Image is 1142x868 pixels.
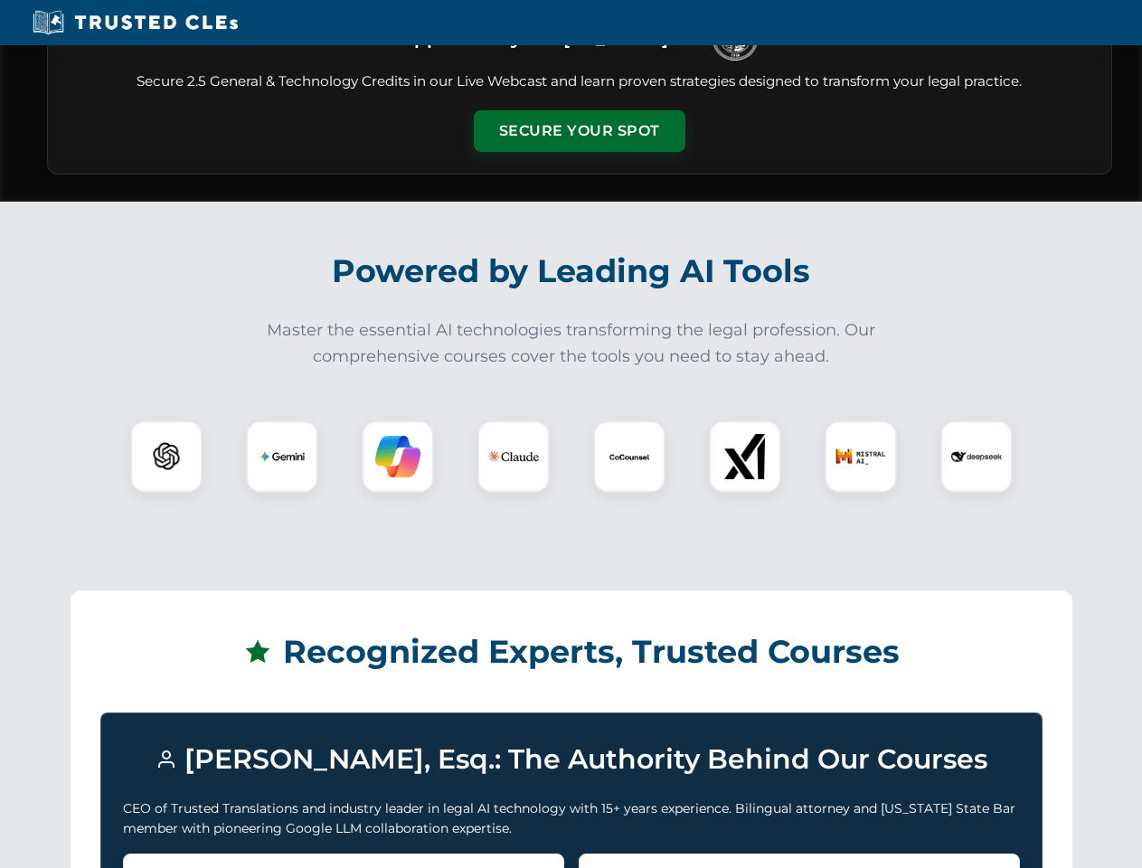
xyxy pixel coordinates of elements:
[140,430,193,483] img: ChatGPT Logo
[71,240,1072,303] h2: Powered by Leading AI Tools
[940,420,1013,493] div: DeepSeek
[722,434,768,479] img: xAI Logo
[825,420,897,493] div: Mistral AI
[70,71,1090,92] p: Secure 2.5 General & Technology Credits in our Live Webcast and learn proven strategies designed ...
[246,420,318,493] div: Gemini
[255,317,888,370] p: Master the essential AI technologies transforming the legal profession. Our comprehensive courses...
[607,434,652,479] img: CoCounsel Logo
[835,431,886,482] img: Mistral AI Logo
[123,735,1020,784] h3: [PERSON_NAME], Esq.: The Authority Behind Our Courses
[100,620,1043,684] h2: Recognized Experts, Trusted Courses
[488,431,539,482] img: Claude Logo
[260,434,305,479] img: Gemini Logo
[27,9,243,36] img: Trusted CLEs
[375,434,420,479] img: Copilot Logo
[130,420,203,493] div: ChatGPT
[951,431,1002,482] img: DeepSeek Logo
[362,420,434,493] div: Copilot
[593,420,665,493] div: CoCounsel
[123,798,1020,839] p: CEO of Trusted Translations and industry leader in legal AI technology with 15+ years experience....
[474,110,685,152] button: Secure Your Spot
[477,420,550,493] div: Claude
[709,420,781,493] div: xAI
